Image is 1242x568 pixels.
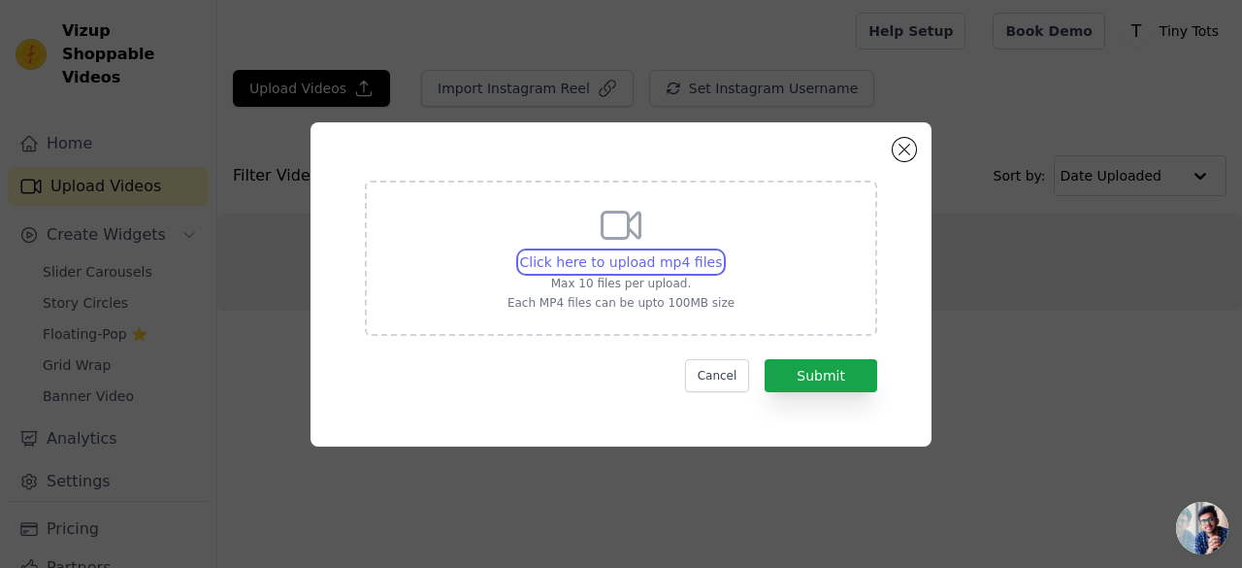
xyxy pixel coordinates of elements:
[765,359,877,392] button: Submit
[685,359,750,392] button: Cancel
[1176,502,1228,554] a: Open chat
[507,295,735,311] p: Each MP4 files can be upto 100MB size
[507,276,735,291] p: Max 10 files per upload.
[893,138,916,161] button: Close modal
[520,254,723,270] span: Click here to upload mp4 files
